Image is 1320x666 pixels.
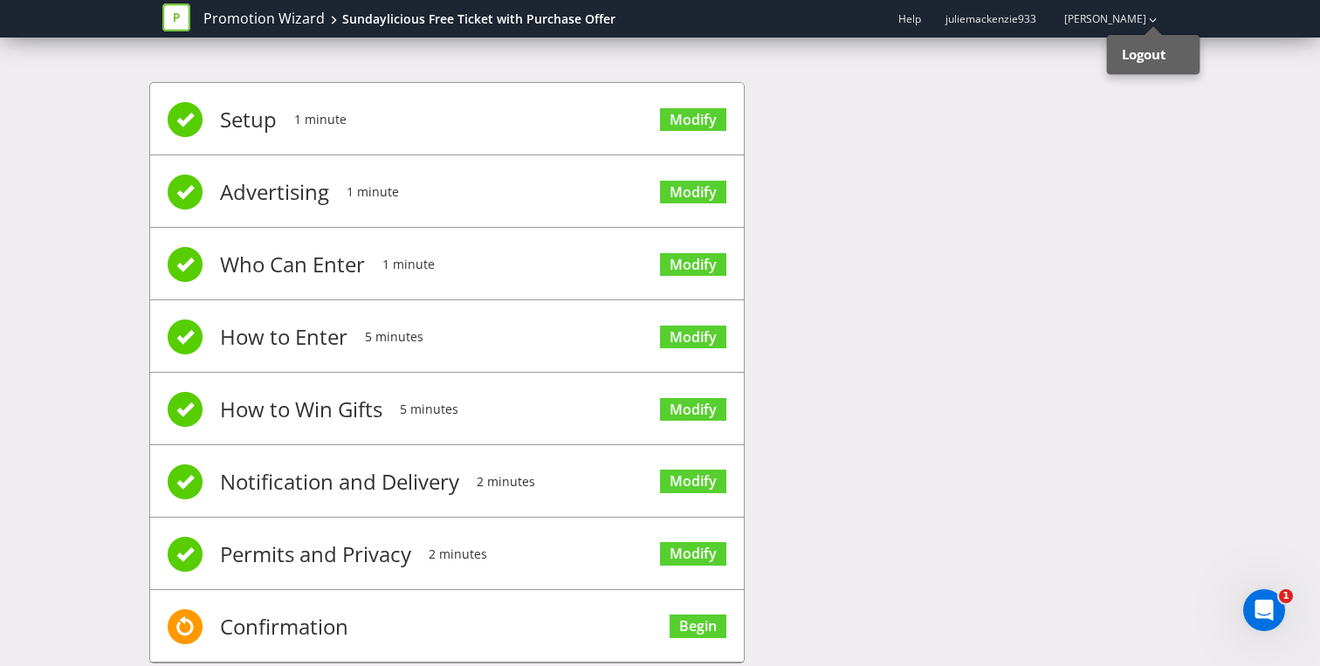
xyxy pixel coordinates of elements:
[400,374,458,444] span: 5 minutes
[660,253,726,277] a: Modify
[220,230,365,299] span: Who Can Enter
[477,447,535,517] span: 2 minutes
[365,302,423,372] span: 5 minutes
[1122,45,1166,63] strong: Logout
[660,542,726,566] a: Modify
[382,230,435,299] span: 1 minute
[429,519,487,589] span: 2 minutes
[660,398,726,422] a: Modify
[660,108,726,132] a: Modify
[342,10,615,28] div: Sundaylicious Free Ticket with Purchase Offer
[1047,11,1146,26] a: [PERSON_NAME]
[660,181,726,204] a: Modify
[294,85,347,154] span: 1 minute
[220,592,348,662] span: Confirmation
[220,85,277,154] span: Setup
[347,157,399,227] span: 1 minute
[220,519,411,589] span: Permits and Privacy
[660,470,726,493] a: Modify
[660,326,726,349] a: Modify
[1243,589,1285,631] iframe: Intercom live chat
[220,374,382,444] span: How to Win Gifts
[203,9,325,29] a: Promotion Wizard
[220,157,329,227] span: Advertising
[1279,589,1293,603] span: 1
[945,11,1036,26] span: juliemackenzie933
[220,447,459,517] span: Notification and Delivery
[220,302,347,372] span: How to Enter
[898,11,921,26] a: Help
[670,615,726,638] a: Begin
